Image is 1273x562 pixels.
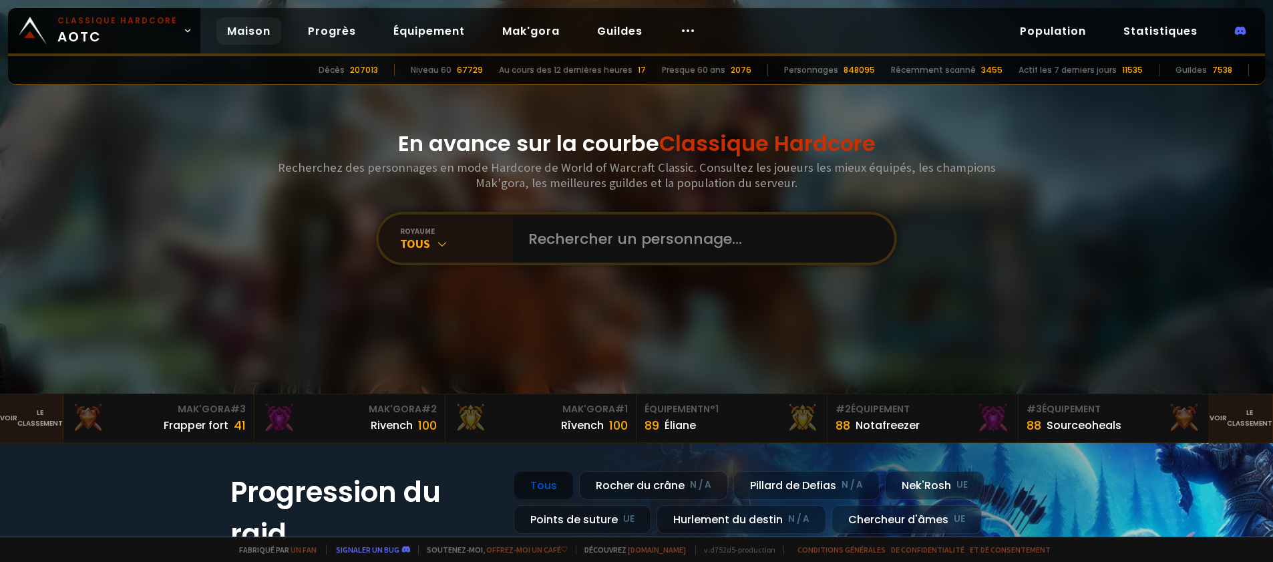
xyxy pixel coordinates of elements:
[797,545,886,555] a: Conditions générales
[530,512,618,527] font: Points de suture
[427,545,485,555] font: Soutenez-moi,
[645,417,659,434] font: 89
[638,64,646,76] font: 17
[216,17,281,45] a: Maison
[844,64,875,76] font: 848095
[457,64,483,76] font: 67729
[828,394,1019,442] a: #2Équipement88Notafreezer
[400,236,430,251] font: Tous
[659,128,876,158] font: Classique Hardcore
[645,402,703,416] font: Équipement
[704,545,710,555] font: v.
[856,418,920,433] font: Notafreezer
[164,418,228,433] font: Frapper fort
[891,545,964,555] a: de confidentialité
[848,512,948,527] font: Chercheur d'âmes
[623,513,634,525] font: UE
[254,394,445,442] a: Mak'Gora#2Rivench100
[57,15,178,26] font: Classique Hardcore
[1227,408,1272,428] font: le classement
[584,545,626,555] font: Découvrez
[350,64,378,76] font: 207013
[319,64,345,76] font: Décès
[788,513,809,525] font: N / A
[624,402,628,416] font: 1
[411,64,451,76] font: Niveau 60
[431,402,437,416] font: 2
[597,23,643,39] font: Guildes
[240,402,246,416] font: 3
[902,478,951,493] font: Nek'Rosh
[1019,394,1210,442] a: #3Équipement88Sourceoheals
[715,402,719,416] font: 1
[665,418,696,433] font: Éliane
[956,478,968,491] font: UE
[445,394,636,442] a: Mak'Gora#1Rîvench100
[1212,64,1232,76] font: 7538
[227,23,270,39] font: Maison
[234,417,246,434] font: 41
[1210,394,1273,442] a: Voirle classement
[1122,64,1143,76] font: 11535
[8,8,200,53] a: Classique HardcoreAOTC
[735,545,738,555] font: -
[369,402,421,416] font: Mak'Gora
[851,402,910,416] font: Équipement
[1020,23,1086,39] font: Population
[1123,23,1198,39] font: Statistiques
[17,408,63,428] font: le classement
[1019,64,1117,76] font: Actif les 7 derniers jours
[1210,413,1227,423] font: Voir
[1009,17,1097,45] a: Population
[596,478,685,493] font: Rocher du crâne
[690,478,711,491] font: N / A
[731,64,751,76] font: 2076
[400,226,435,236] font: royaume
[562,402,615,416] font: Mak'Gora
[738,545,775,555] font: production
[1027,402,1036,416] font: #
[371,418,413,433] font: Rivench
[1113,17,1208,45] a: Statistiques
[278,160,996,190] font: Recherchez des personnages en mode Hardcore de World of Warcraft Classic. Consultez les joueurs l...
[486,545,568,555] a: offrez-moi un café
[230,402,240,416] font: #
[628,545,686,555] a: [DOMAIN_NAME]
[1027,417,1041,434] font: 88
[561,418,604,433] font: Rîvench
[845,402,851,416] font: 2
[239,545,289,555] font: Fabriqué par
[1175,64,1207,76] font: Guildes
[710,545,735,555] font: d752d5
[981,64,1003,76] font: 3455
[336,545,399,555] a: Signaler un bug
[1047,418,1121,433] font: Sourceoheals
[421,402,431,416] font: #
[970,545,1051,555] a: et de consentement
[486,545,561,555] font: offrez-moi un café
[230,472,441,554] font: Progression du raid
[520,215,879,263] input: Rechercher un personnage...
[662,64,725,76] font: Presque 60 ans
[842,478,863,491] font: N / A
[836,417,850,434] font: 88
[750,478,836,493] font: Pillard de Defias
[609,417,628,434] font: 100
[393,23,465,39] font: Équipement
[308,23,356,39] font: Progrès
[586,17,653,45] a: Guildes
[891,64,976,76] font: Récemment scanné
[291,545,317,555] a: un fan
[63,394,254,442] a: Mak'Gora#3Frapper fort41
[418,417,437,434] font: 100
[615,402,624,416] font: #
[954,513,965,525] font: UE
[1036,402,1042,416] font: 3
[1042,402,1101,416] font: Équipement
[178,402,230,416] font: Mak'Gora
